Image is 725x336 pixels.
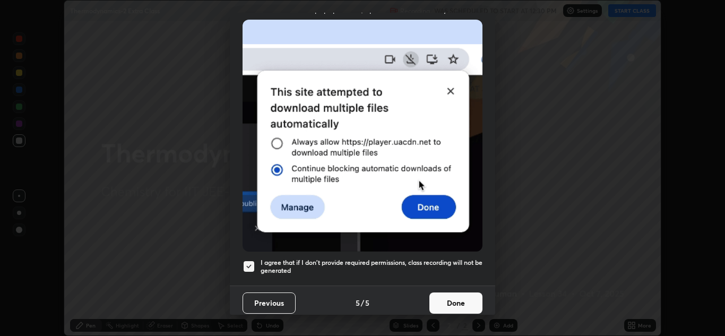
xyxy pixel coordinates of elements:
button: Previous [243,292,296,314]
button: Done [429,292,482,314]
img: downloads-permission-blocked.gif [243,20,482,252]
h4: / [361,297,364,308]
h4: 5 [356,297,360,308]
h4: 5 [365,297,369,308]
h5: I agree that if I don't provide required permissions, class recording will not be generated [261,259,482,275]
